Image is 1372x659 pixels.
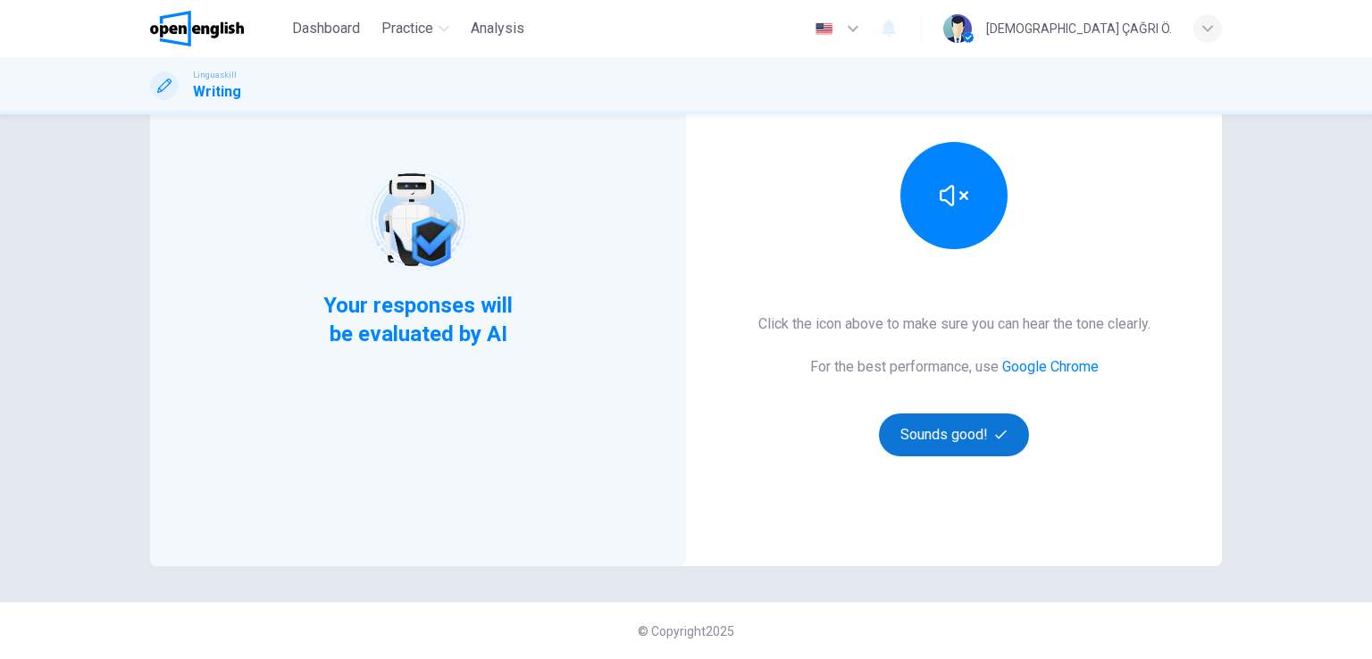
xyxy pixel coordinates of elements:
[471,18,524,39] span: Analysis
[193,81,241,103] h1: Writing
[943,14,972,43] img: Profile picture
[638,624,734,638] span: © Copyright 2025
[150,11,285,46] a: OpenEnglish logo
[986,18,1172,39] div: [DEMOGRAPHIC_DATA] ÇAĞRI Ö.
[361,163,474,277] img: robot icon
[292,18,360,39] span: Dashboard
[310,291,527,348] span: Your responses will be evaluated by AI
[813,22,835,36] img: en
[1002,358,1099,375] a: Google Chrome
[381,18,433,39] span: Practice
[193,69,237,81] span: Linguaskill
[879,413,1029,456] button: Sounds good!
[810,356,1099,378] h6: For the best performance, use
[758,313,1150,335] h6: Click the icon above to make sure you can hear the tone clearly.
[150,11,244,46] img: OpenEnglish logo
[285,13,367,45] button: Dashboard
[464,13,531,45] button: Analysis
[374,13,456,45] button: Practice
